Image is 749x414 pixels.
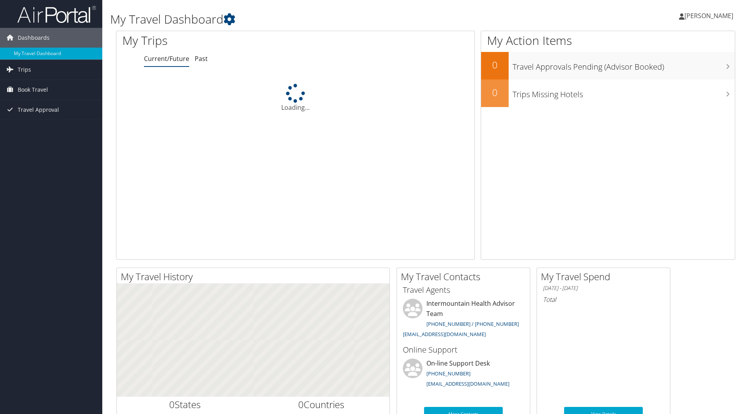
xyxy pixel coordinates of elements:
img: airportal-logo.png [17,5,96,24]
h2: My Travel Contacts [401,270,530,283]
a: Current/Future [144,54,189,63]
h3: Trips Missing Hotels [513,85,735,100]
a: 0Trips Missing Hotels [481,79,735,107]
span: Travel Approval [18,100,59,120]
span: Book Travel [18,80,48,100]
h2: 0 [481,58,509,72]
h3: Online Support [403,344,524,355]
h2: 0 [481,86,509,99]
a: [EMAIL_ADDRESS][DOMAIN_NAME] [403,331,486,338]
h6: [DATE] - [DATE] [543,285,664,292]
li: Intermountain Health Advisor Team [399,299,528,341]
h2: Countries [259,398,384,411]
h2: States [123,398,247,411]
a: [PHONE_NUMBER] / [PHONE_NUMBER] [426,320,519,327]
h1: My Action Items [481,32,735,49]
span: Trips [18,60,31,79]
h6: Total [543,295,664,304]
span: Dashboards [18,28,50,48]
h3: Travel Agents [403,285,524,296]
h3: Travel Approvals Pending (Advisor Booked) [513,57,735,72]
a: [PERSON_NAME] [679,4,741,28]
h2: My Travel History [121,270,389,283]
span: 0 [169,398,175,411]
h2: My Travel Spend [541,270,670,283]
div: Loading... [116,84,474,112]
a: [EMAIL_ADDRESS][DOMAIN_NAME] [426,380,509,387]
li: On-line Support Desk [399,359,528,391]
span: [PERSON_NAME] [684,11,733,20]
a: Past [195,54,208,63]
h1: My Travel Dashboard [110,11,531,28]
a: [PHONE_NUMBER] [426,370,470,377]
h1: My Trips [122,32,319,49]
a: 0Travel Approvals Pending (Advisor Booked) [481,52,735,79]
span: 0 [298,398,304,411]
